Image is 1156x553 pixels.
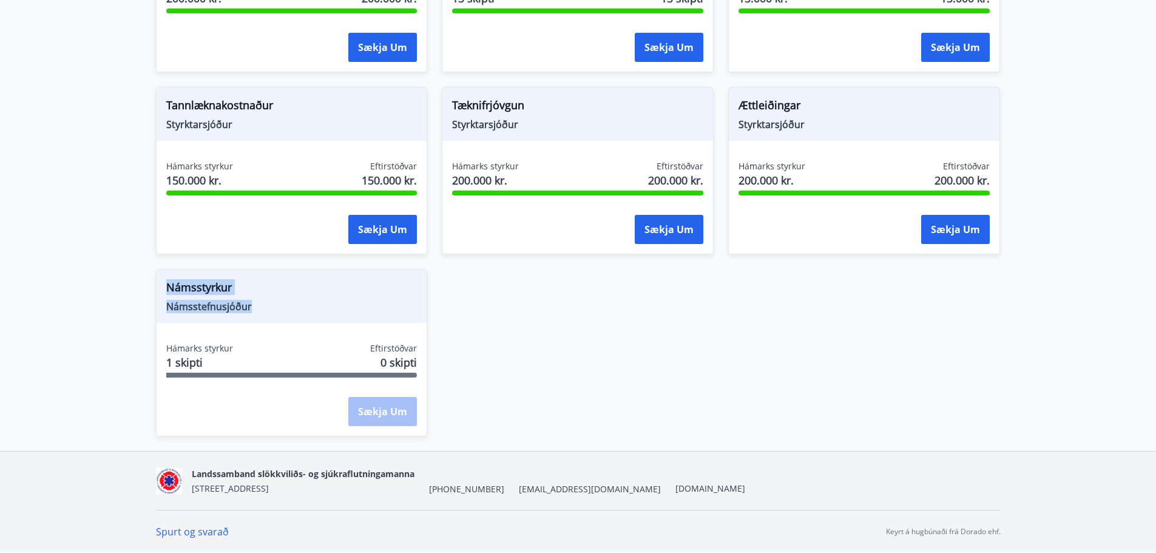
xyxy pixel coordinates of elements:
span: 200.000 kr. [935,172,990,188]
span: 150.000 kr. [362,172,417,188]
span: Ættleiðingar [739,97,990,118]
span: [EMAIL_ADDRESS][DOMAIN_NAME] [519,483,661,495]
span: Hámarks styrkur [166,342,233,355]
span: 200.000 kr. [648,172,703,188]
button: Sækja um [348,33,417,62]
span: Eftirstöðvar [370,160,417,172]
span: Eftirstöðvar [943,160,990,172]
span: Námsstyrkur [166,279,417,300]
button: Sækja um [921,215,990,244]
span: Styrktarsjóður [739,118,990,131]
span: 200.000 kr. [452,172,519,188]
span: Hámarks styrkur [739,160,805,172]
img: 5co5o51sp293wvT0tSE6jRQ7d6JbxoluH3ek357x.png [156,468,182,494]
p: Keyrt á hugbúnaði frá Dorado ehf. [886,526,1001,537]
a: [DOMAIN_NAME] [675,483,745,494]
span: Styrktarsjóður [452,118,703,131]
span: [PHONE_NUMBER] [429,483,504,495]
span: 0 skipti [380,355,417,370]
button: Sækja um [921,33,990,62]
span: Styrktarsjóður [166,118,417,131]
a: Spurt og svarað [156,525,229,538]
button: Sækja um [635,215,703,244]
span: Tæknifrjóvgun [452,97,703,118]
span: [STREET_ADDRESS] [192,483,269,494]
button: Sækja um [348,215,417,244]
span: Eftirstöðvar [370,342,417,355]
span: Námsstefnusjóður [166,300,417,313]
span: 200.000 kr. [739,172,805,188]
span: Hámarks styrkur [166,160,233,172]
span: 150.000 kr. [166,172,233,188]
span: 1 skipti [166,355,233,370]
span: Hámarks styrkur [452,160,519,172]
span: Tannlæknakostnaður [166,97,417,118]
button: Sækja um [635,33,703,62]
span: Landssamband slökkviliðs- og sjúkraflutningamanna [192,468,414,480]
span: Eftirstöðvar [657,160,703,172]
